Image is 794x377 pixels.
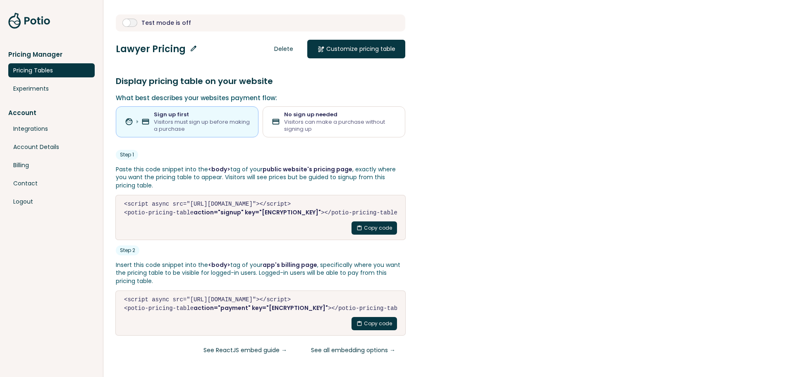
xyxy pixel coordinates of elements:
a: Contact [8,176,95,190]
span: credit_card [141,118,150,126]
a: Billing [8,158,95,172]
a: See ReactJS embed guide → [194,341,297,360]
span: edit [190,45,197,52]
a: Account [8,108,95,118]
a: See all embedding options → [301,341,405,360]
span: face [125,118,133,126]
div: No sign up needed [284,111,397,118]
p: What best describes your websites payment flow: [116,94,405,102]
a: Account Details [8,140,95,154]
h3: Display pricing table on your website [116,75,405,87]
a: Experiments [8,82,95,96]
b: action="signup" key="[ENCRYPTION_KEY]" [194,208,321,216]
a: Pricing Tables [8,63,95,77]
p: Insert this code snippet into the tag of your , specifically where you want the pricing table to ... [116,261,405,286]
a: Logout [8,195,95,209]
div: Step 1 [116,150,138,160]
code: <script async src="[URL][DOMAIN_NAME]"></script> <potio-pricing-table ></potio-pricing-table> [124,296,397,312]
span: content_paste [356,225,362,231]
a: drawCustomize pricing table [307,40,405,58]
span: content_paste [356,321,362,327]
a: Integrations [8,122,95,136]
div: Sign up first [154,111,251,118]
div: Visitors can make a purchase without signing up [284,118,397,133]
div: Visitors must sign up before making a purchase [154,118,251,133]
b: public website's pricing page [263,165,352,173]
p: Paste this code snippet into the tag of your , exactly where you want the pricing table to appear... [116,166,405,190]
code: <body> [208,261,230,269]
code: <body> [208,165,230,173]
button: content_pasteCopy code [352,221,397,235]
a: Delete [264,40,303,58]
span: arrow_right [133,118,141,126]
b: app's billing page [263,261,317,269]
span: credit_card [272,118,280,126]
button: content_pasteCopy code [352,317,397,330]
span: draw [317,46,325,53]
div: Step 2 [116,245,139,255]
h2: Lawyer Pricing [116,42,197,56]
div: Pricing Manager [8,50,95,59]
code: <script async src="[URL][DOMAIN_NAME]"></script> <potio-pricing-table ></potio-pricing-table> [124,200,397,217]
div: Test mode is off [141,19,191,27]
b: action="payment" key="[ENCRYPTION_KEY]" [194,304,328,312]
